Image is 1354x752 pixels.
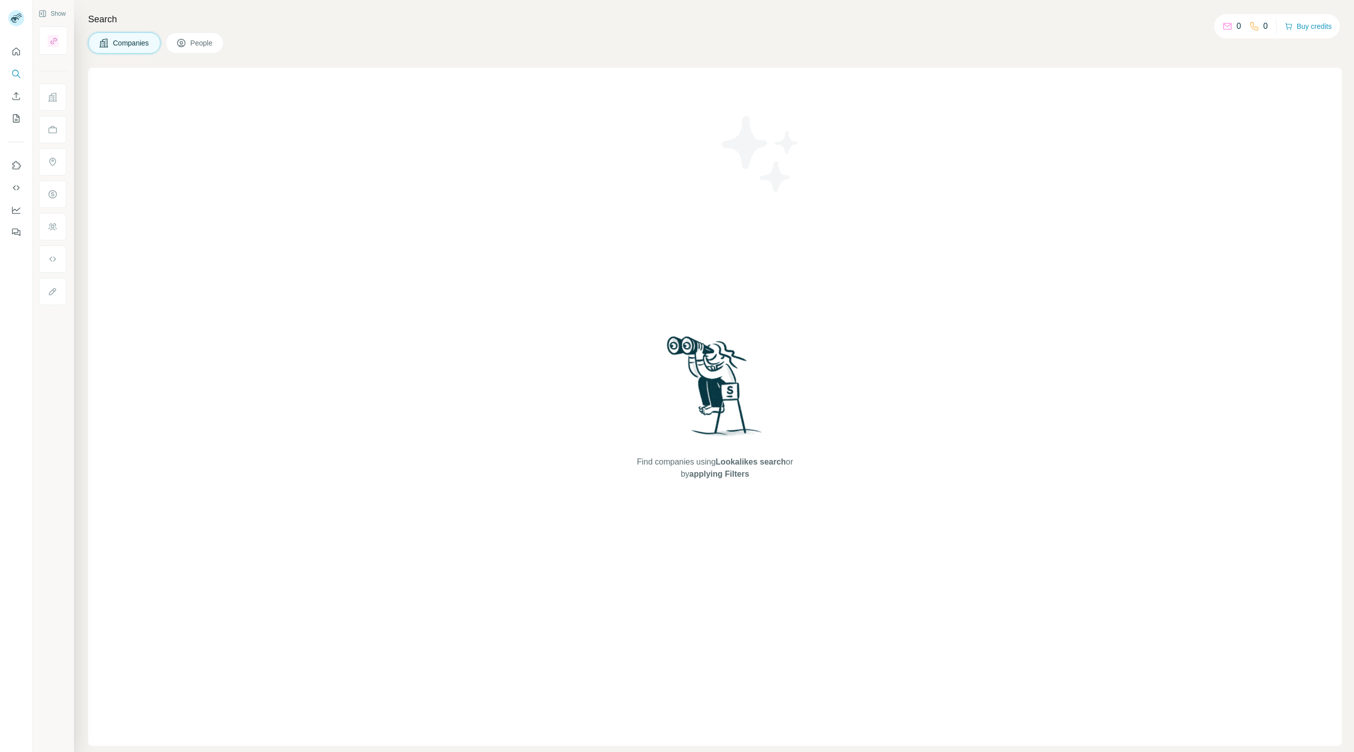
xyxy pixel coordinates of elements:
button: Use Surfe API [8,179,24,197]
p: 0 [1263,20,1268,32]
button: Dashboard [8,201,24,219]
span: Lookalikes search [715,457,786,466]
button: Quick start [8,43,24,61]
img: Surfe Illustration - Stars [715,108,806,199]
button: Feedback [8,223,24,241]
button: My lists [8,109,24,128]
button: Search [8,65,24,83]
button: Enrich CSV [8,87,24,105]
button: Show [31,6,73,21]
span: Find companies using or by [634,456,796,480]
button: Use Surfe on LinkedIn [8,156,24,175]
span: People [190,38,214,48]
h4: Search [88,12,1342,26]
button: Buy credits [1285,19,1332,33]
span: applying Filters [689,470,749,478]
span: Companies [113,38,150,48]
p: 0 [1237,20,1241,32]
img: Surfe Illustration - Woman searching with binoculars [662,333,768,446]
